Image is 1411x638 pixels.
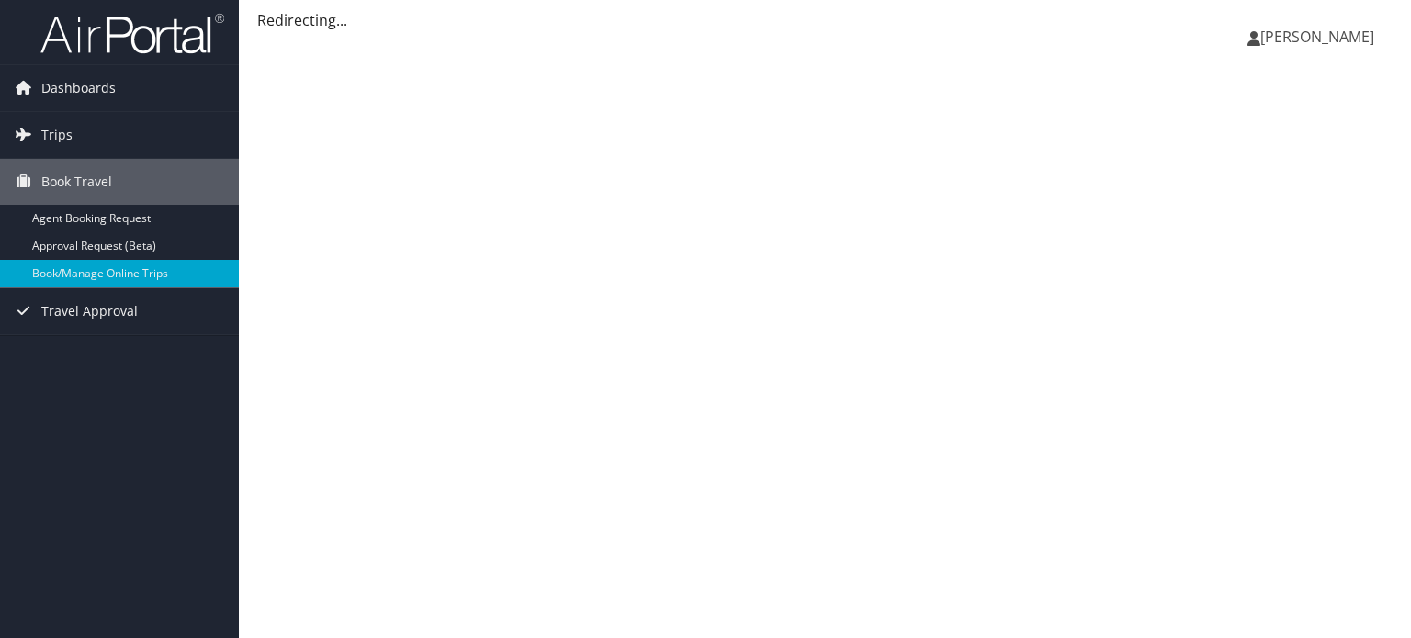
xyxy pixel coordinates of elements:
[41,159,112,205] span: Book Travel
[40,12,224,55] img: airportal-logo.png
[41,288,138,334] span: Travel Approval
[41,112,73,158] span: Trips
[1247,9,1393,64] a: [PERSON_NAME]
[41,65,116,111] span: Dashboards
[1260,27,1374,47] span: [PERSON_NAME]
[257,9,1393,31] div: Redirecting...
